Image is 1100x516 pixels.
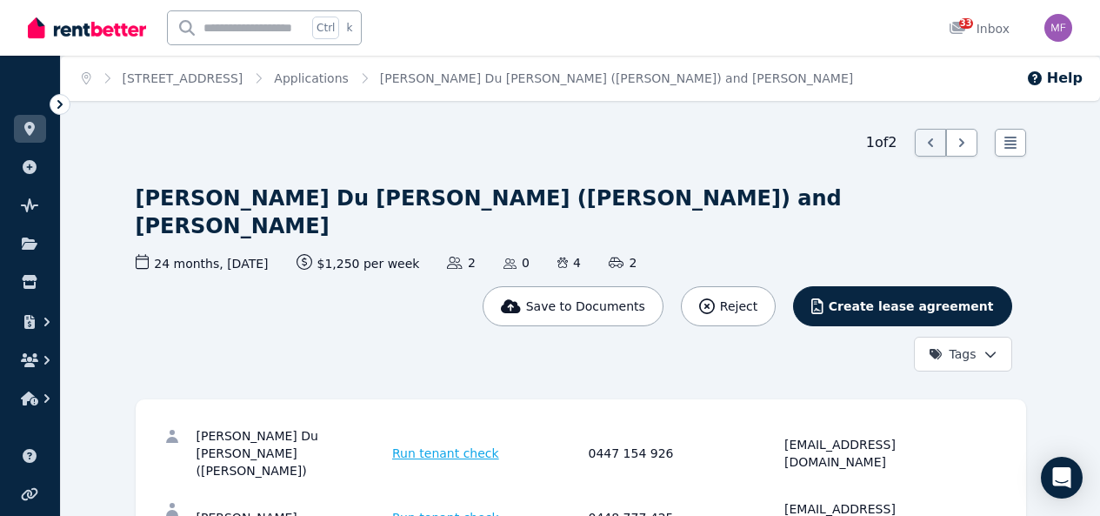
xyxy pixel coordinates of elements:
[1041,457,1083,499] div: Open Intercom Messenger
[929,345,977,363] span: Tags
[914,337,1012,372] button: Tags
[526,298,645,315] span: Save to Documents
[609,254,637,271] span: 2
[589,427,780,479] div: 0447 154 926
[793,286,1011,326] button: Create lease agreement
[1044,14,1072,42] img: Michael Farrugia
[949,20,1010,37] div: Inbox
[392,445,499,462] span: Run tenant check
[61,56,874,101] nav: Breadcrumb
[297,254,420,272] span: $1,250 per week
[136,184,1012,240] h1: [PERSON_NAME] Du [PERSON_NAME] ([PERSON_NAME]) and [PERSON_NAME]
[136,254,269,272] span: 24 months , [DATE]
[346,21,352,35] span: k
[197,427,388,479] div: [PERSON_NAME] Du [PERSON_NAME] ([PERSON_NAME])
[274,71,349,85] a: Applications
[681,286,776,326] button: Reject
[28,15,146,41] img: RentBetter
[829,298,994,315] span: Create lease agreement
[1026,68,1083,89] button: Help
[312,17,339,39] span: Ctrl
[784,427,976,479] div: [EMAIL_ADDRESS][DOMAIN_NAME]
[447,254,475,271] span: 2
[866,132,897,153] span: 1 of 2
[123,71,243,85] a: [STREET_ADDRESS]
[483,286,663,326] button: Save to Documents
[557,254,581,271] span: 4
[503,254,530,271] span: 0
[380,70,853,87] span: [PERSON_NAME] Du [PERSON_NAME] ([PERSON_NAME]) and [PERSON_NAME]
[959,18,973,29] span: 33
[720,298,757,315] span: Reject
